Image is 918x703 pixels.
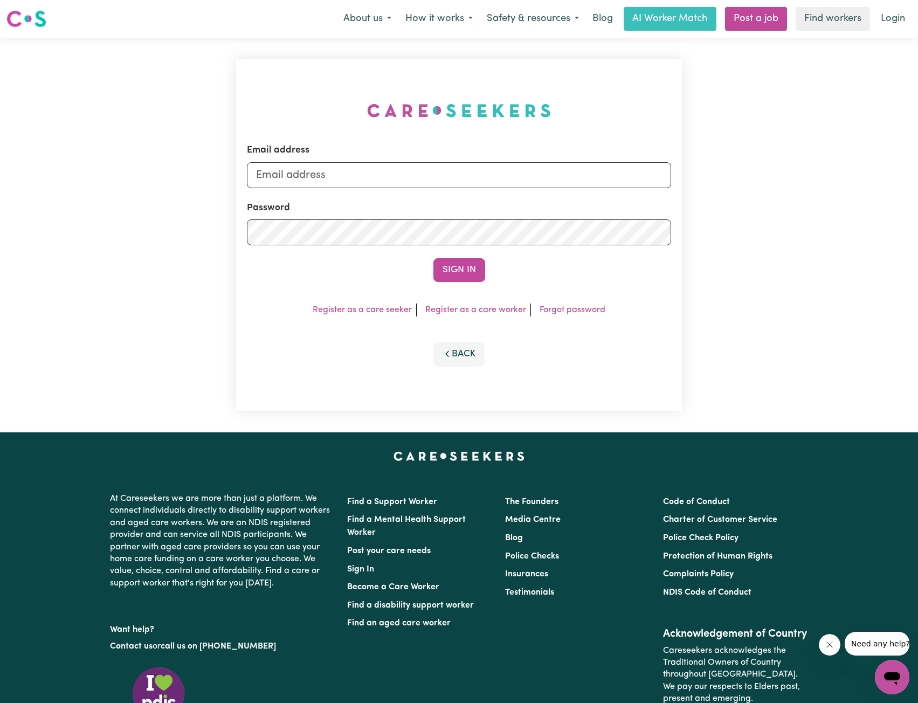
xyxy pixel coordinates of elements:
[480,8,586,30] button: Safety & resources
[663,552,772,561] a: Protection of Human Rights
[624,7,716,31] a: AI Worker Match
[247,143,309,157] label: Email address
[110,488,334,594] p: At Careseekers we are more than just a platform. We connect individuals directly to disability su...
[347,601,474,610] a: Find a disability support worker
[433,342,485,366] button: Back
[425,306,526,314] a: Register as a care worker
[110,619,334,636] p: Want help?
[313,306,412,314] a: Register as a care seeker
[725,7,787,31] a: Post a job
[845,632,909,656] iframe: Message from company
[663,515,777,524] a: Charter of Customer Service
[875,660,909,694] iframe: Button to launch messaging window
[6,8,65,16] span: Need any help?
[398,8,480,30] button: How it works
[347,619,451,628] a: Find an aged care worker
[6,6,46,31] a: Careseekers logo
[663,498,730,506] a: Code of Conduct
[394,452,524,460] a: Careseekers home page
[347,498,437,506] a: Find a Support Worker
[586,7,619,31] a: Blog
[540,306,605,314] a: Forgot password
[347,565,374,574] a: Sign In
[347,547,431,555] a: Post your care needs
[663,534,738,542] a: Police Check Policy
[110,642,153,651] a: Contact us
[663,588,751,597] a: NDIS Code of Conduct
[433,258,485,282] button: Sign In
[347,583,439,591] a: Become a Care Worker
[663,628,808,640] h2: Acknowledgement of Country
[247,162,672,188] input: Email address
[505,570,548,578] a: Insurances
[505,534,523,542] a: Blog
[336,8,398,30] button: About us
[347,515,466,537] a: Find a Mental Health Support Worker
[505,588,554,597] a: Testimonials
[874,7,912,31] a: Login
[247,201,290,215] label: Password
[6,9,46,29] img: Careseekers logo
[819,634,840,656] iframe: Close message
[505,515,561,524] a: Media Centre
[663,570,734,578] a: Complaints Policy
[505,552,559,561] a: Police Checks
[796,7,870,31] a: Find workers
[161,642,276,651] a: call us on [PHONE_NUMBER]
[505,498,558,506] a: The Founders
[110,636,334,657] p: or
